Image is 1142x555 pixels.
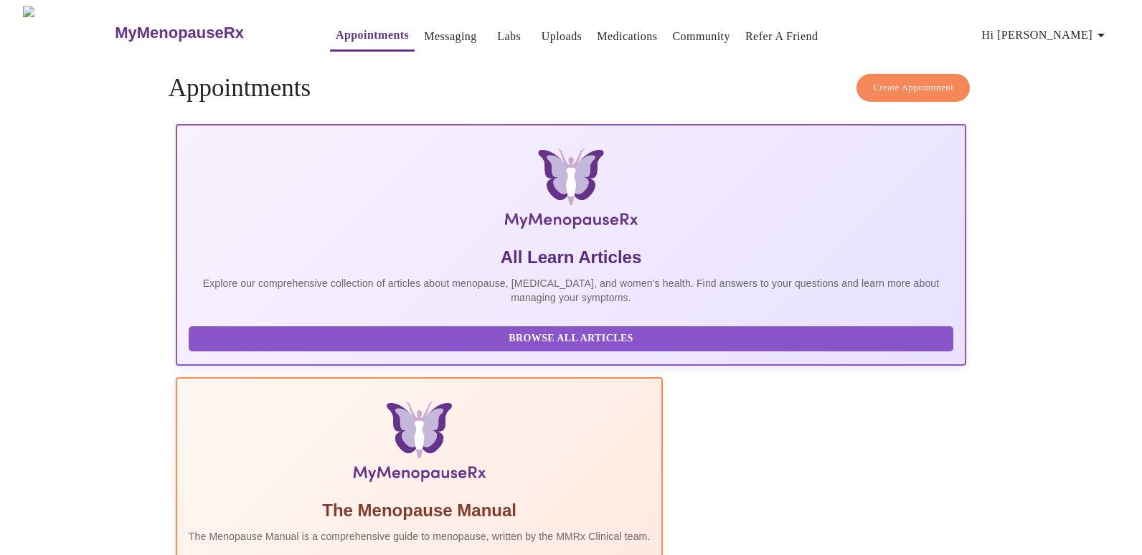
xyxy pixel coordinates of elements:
[262,402,577,488] img: Menopause Manual
[740,22,824,51] button: Refer a Friend
[591,22,663,51] button: Medications
[189,276,953,305] p: Explore our comprehensive collection of articles about menopause, [MEDICAL_DATA], and women's hea...
[536,22,588,51] button: Uploads
[873,80,953,96] span: Create Appointment
[203,330,939,348] span: Browse All Articles
[189,529,651,544] p: The Menopause Manual is a comprehensive guide to menopause, written by the MMRx Clinical team.
[424,27,476,47] a: Messaging
[113,8,301,58] a: MyMenopauseRx
[672,27,730,47] a: Community
[307,148,834,234] img: MyMenopauseRx Logo
[542,27,582,47] a: Uploads
[189,246,953,269] h5: All Learn Articles
[976,21,1115,49] button: Hi [PERSON_NAME]
[418,22,482,51] button: Messaging
[666,22,736,51] button: Community
[856,74,970,102] button: Create Appointment
[189,499,651,522] h5: The Menopause Manual
[486,22,532,51] button: Labs
[745,27,818,47] a: Refer a Friend
[169,74,973,103] h4: Appointments
[982,25,1110,45] span: Hi [PERSON_NAME]
[115,24,244,42] h3: MyMenopauseRx
[189,326,953,351] button: Browse All Articles
[336,25,409,45] a: Appointments
[189,331,957,343] a: Browse All Articles
[597,27,657,47] a: Medications
[23,6,113,60] img: MyMenopauseRx Logo
[497,27,521,47] a: Labs
[330,21,415,52] button: Appointments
